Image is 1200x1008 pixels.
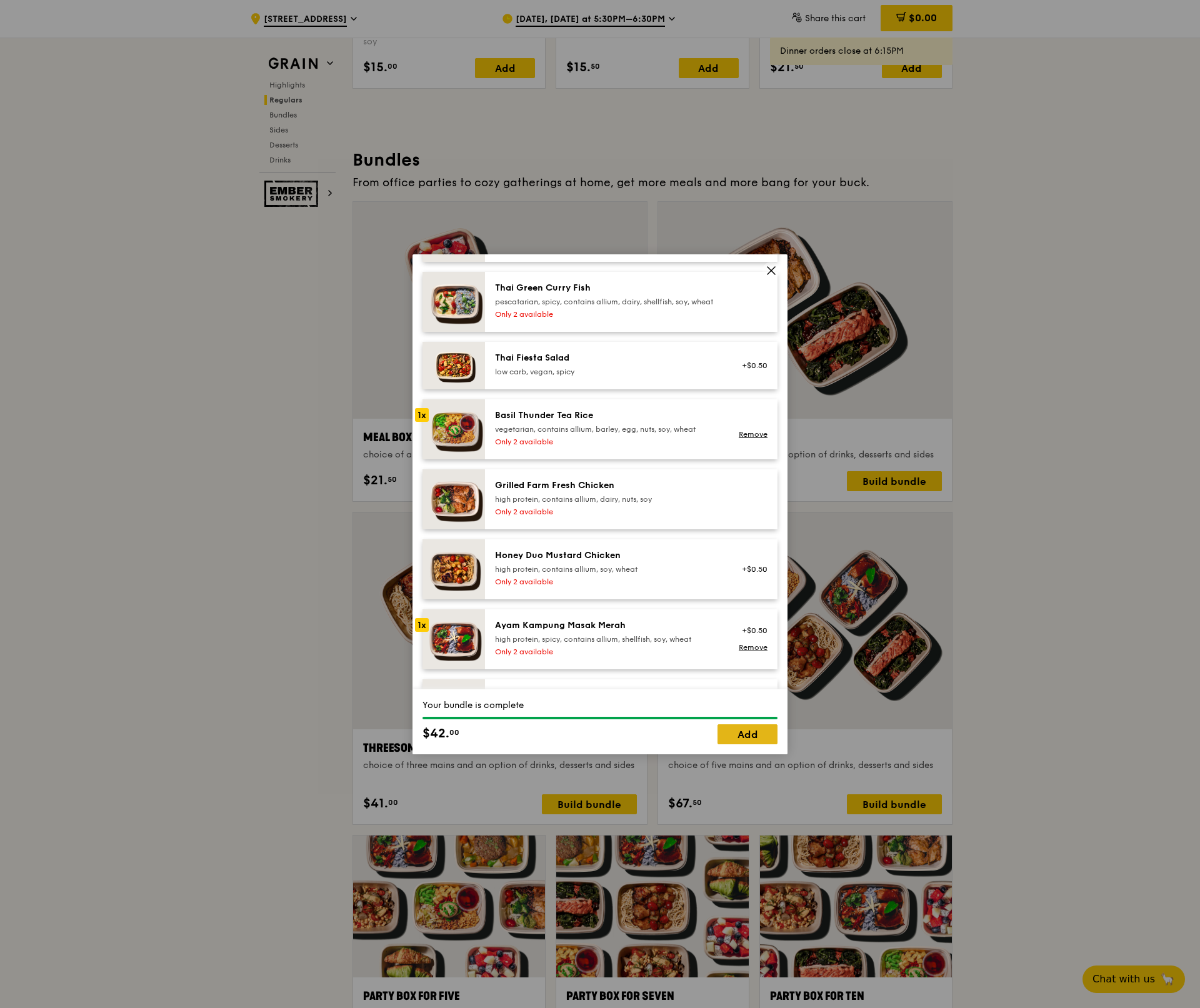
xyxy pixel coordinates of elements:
a: Remove [739,430,767,439]
div: 1x [415,618,429,632]
div: Thai Fiesta Salad [495,352,719,364]
div: Honey Duo Mustard Chicken [495,549,719,562]
div: Only 2 available [495,437,719,447]
div: +$0.50 [734,626,767,636]
span: $42. [422,724,449,743]
img: daily_normal_Honey_Duo_Mustard_Chicken__Horizontal_.jpg [422,539,485,599]
div: high protein, contains allium, dairy, nuts, soy [495,494,719,504]
img: daily_normal_Thai_Fiesta_Salad__Horizontal_.jpg [422,342,485,389]
div: Basil Thunder Tea Rice [495,409,719,422]
div: Thai Green Curry Fish [495,282,719,294]
img: daily_normal_Mentai-Mayonnaise-Aburi-Salmon-HORZ.jpg [422,679,485,739]
div: Grilled Farm Fresh Chicken [495,479,719,492]
div: Ayam Kampung Masak Merah [495,619,719,632]
div: high protein, spicy, contains allium, shellfish, soy, wheat [495,634,719,644]
a: Add [717,724,777,744]
div: Only 2 available [495,577,719,587]
img: daily_normal_HORZ-Grilled-Farm-Fresh-Chicken.jpg [422,469,485,529]
div: Only 2 available [495,647,719,657]
div: 1x [415,408,429,422]
img: daily_normal_HORZ-Thai-Green-Curry-Fish.jpg [422,272,485,332]
span: 00 [449,727,459,737]
div: vegetarian, contains allium, barley, egg, nuts, soy, wheat [495,424,719,434]
div: low carb, vegan, spicy [495,367,719,377]
div: pescatarian, spicy, contains allium, dairy, shellfish, soy, wheat [495,297,719,307]
img: daily_normal_Ayam_Kampung_Masak_Merah_Horizontal_.jpg [422,609,485,669]
img: daily_normal_HORZ-Basil-Thunder-Tea-Rice.jpg [422,399,485,459]
div: +$0.50 [734,564,767,574]
div: +$0.50 [734,361,767,371]
div: high protein, contains allium, soy, wheat [495,564,719,574]
div: Only 2 available [495,309,719,319]
div: Only 2 available [495,507,719,517]
a: Remove [739,643,767,652]
div: Your bundle is complete [422,699,777,712]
